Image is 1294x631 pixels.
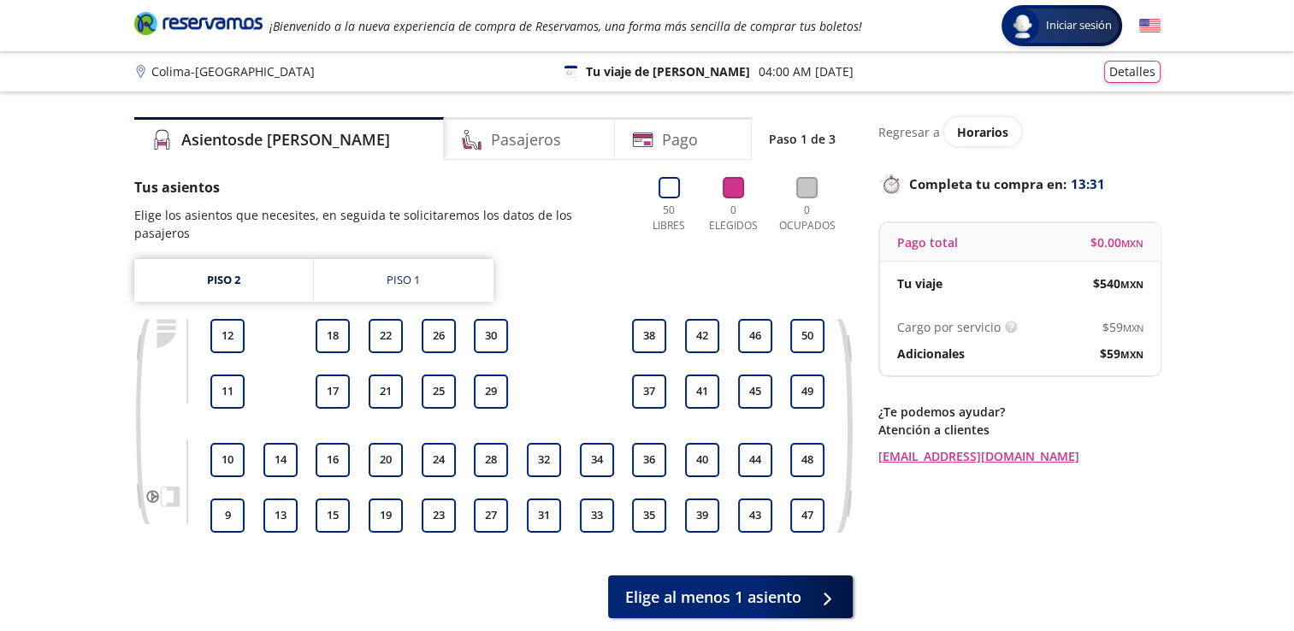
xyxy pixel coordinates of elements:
a: Brand Logo [134,10,263,41]
button: 13 [263,498,298,533]
a: Piso 1 [314,259,493,302]
button: Detalles [1104,61,1161,83]
p: Pago total [897,233,958,251]
p: Colima - [GEOGRAPHIC_DATA] [151,62,315,80]
button: 30 [474,319,508,353]
button: 14 [263,443,298,477]
button: 17 [316,374,350,409]
p: 0 Ocupados [775,203,840,233]
button: English [1139,15,1161,37]
span: Iniciar sesión [1039,17,1119,34]
button: 16 [316,443,350,477]
h4: Asientos de [PERSON_NAME] [181,128,390,151]
button: 12 [210,319,245,353]
button: 27 [474,498,508,533]
button: 33 [580,498,614,533]
button: 22 [369,319,403,353]
button: 34 [580,443,614,477]
p: 50 Libres [646,203,693,233]
i: Brand Logo [134,10,263,36]
small: MXN [1123,321,1143,334]
button: 29 [474,374,508,409]
button: 36 [632,443,666,477]
span: $ 59 [1100,345,1143,363]
h4: Pago [662,128,698,151]
p: Paso 1 de 3 [769,130,836,148]
button: 37 [632,374,666,409]
button: 20 [369,443,403,477]
button: 15 [316,498,350,533]
button: 28 [474,443,508,477]
button: 44 [738,443,772,477]
button: 26 [422,319,456,353]
button: 11 [210,374,245,409]
button: 50 [790,319,824,353]
span: Horarios [957,124,1008,140]
button: 35 [632,498,666,533]
p: Completa tu compra en : [878,172,1161,196]
button: 43 [738,498,772,533]
span: $ 540 [1093,274,1143,292]
p: Tu viaje [897,274,942,292]
p: Atención a clientes [878,421,1161,439]
p: Cargo por servicio [897,318,1001,336]
p: 04:00 AM [DATE] [759,62,854,80]
p: Tu viaje de [PERSON_NAME] [586,62,750,80]
a: [EMAIL_ADDRESS][DOMAIN_NAME] [878,447,1161,465]
p: ¿Te podemos ayudar? [878,403,1161,421]
button: 25 [422,374,456,409]
button: 23 [422,498,456,533]
span: $ 0.00 [1090,233,1143,251]
button: 31 [527,498,561,533]
button: 49 [790,374,824,409]
button: 24 [422,443,456,477]
button: 39 [685,498,719,533]
em: ¡Bienvenido a la nueva experiencia de compra de Reservamos, una forma más sencilla de comprar tus... [269,18,862,34]
button: 9 [210,498,245,533]
a: Piso 2 [134,259,313,302]
button: 19 [369,498,403,533]
button: 42 [685,319,719,353]
span: 13:31 [1071,174,1105,194]
button: 32 [527,443,561,477]
button: 46 [738,319,772,353]
button: 41 [685,374,719,409]
button: 18 [316,319,350,353]
button: 38 [632,319,666,353]
small: MXN [1121,237,1143,250]
button: 48 [790,443,824,477]
p: 0 Elegidos [705,203,762,233]
button: 47 [790,498,824,533]
small: MXN [1120,278,1143,291]
button: 10 [210,443,245,477]
button: 40 [685,443,719,477]
div: Piso 1 [387,272,420,289]
div: Regresar a ver horarios [878,117,1161,146]
button: 21 [369,374,403,409]
button: 45 [738,374,772,409]
small: MXN [1120,348,1143,361]
button: Elige al menos 1 asiento [608,575,853,618]
span: $ 59 [1102,318,1143,336]
p: Elige los asientos que necesites, en seguida te solicitaremos los datos de los pasajeros [134,206,629,242]
p: Regresar a [878,123,940,141]
span: Elige al menos 1 asiento [625,586,801,609]
p: Tus asientos [134,177,629,198]
h4: Pasajeros [491,128,561,151]
p: Adicionales [897,345,965,363]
